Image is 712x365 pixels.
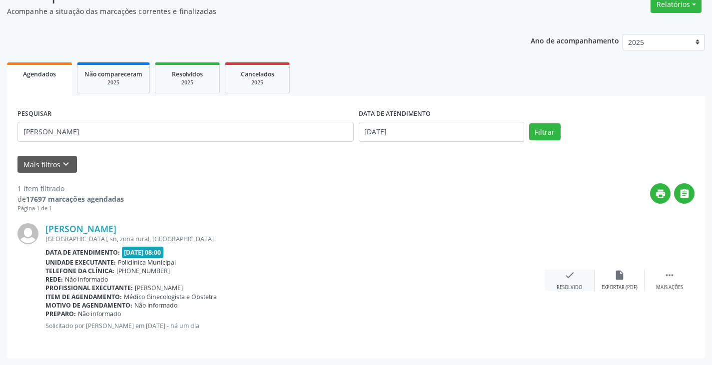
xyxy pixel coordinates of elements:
span: [PHONE_NUMBER] [116,267,170,275]
div: 2025 [232,79,282,86]
div: Página 1 de 1 [17,204,124,213]
p: Ano de acompanhamento [531,34,619,46]
span: [PERSON_NAME] [135,284,183,292]
div: 2025 [162,79,212,86]
b: Unidade executante: [45,258,116,267]
i: print [655,188,666,199]
input: Nome, CNS [17,122,354,142]
i: insert_drive_file [614,270,625,281]
i:  [664,270,675,281]
p: Solicitado por [PERSON_NAME] em [DATE] - há um dia [45,322,545,330]
span: Cancelados [241,70,274,78]
div: 1 item filtrado [17,183,124,194]
b: Profissional executante: [45,284,133,292]
span: Agendados [23,70,56,78]
b: Rede: [45,275,63,284]
label: PESQUISAR [17,106,51,122]
span: Não informado [134,301,177,310]
p: Acompanhe a situação das marcações correntes e finalizadas [7,6,496,16]
i: check [564,270,575,281]
div: Exportar (PDF) [602,284,638,291]
div: 2025 [84,79,142,86]
b: Item de agendamento: [45,293,122,301]
i: keyboard_arrow_down [60,159,71,170]
input: Selecione um intervalo [359,122,524,142]
strong: 17697 marcações agendadas [26,194,124,204]
button: Filtrar [529,123,561,140]
button:  [674,183,695,204]
button: Mais filtroskeyboard_arrow_down [17,156,77,173]
img: img [17,223,38,244]
b: Motivo de agendamento: [45,301,132,310]
b: Data de atendimento: [45,248,120,257]
span: Policlínica Municipal [118,258,176,267]
b: Telefone da clínica: [45,267,114,275]
button: print [650,183,671,204]
div: Mais ações [656,284,683,291]
span: Não informado [65,275,108,284]
a: [PERSON_NAME] [45,223,116,234]
span: Resolvidos [172,70,203,78]
span: Não compareceram [84,70,142,78]
div: [GEOGRAPHIC_DATA], sn, zona rural, [GEOGRAPHIC_DATA] [45,235,545,243]
span: Não informado [78,310,121,318]
div: de [17,194,124,204]
b: Preparo: [45,310,76,318]
span: [DATE] 08:00 [122,247,164,258]
span: Médico Ginecologista e Obstetra [124,293,217,301]
label: DATA DE ATENDIMENTO [359,106,431,122]
div: Resolvido [557,284,582,291]
i:  [679,188,690,199]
